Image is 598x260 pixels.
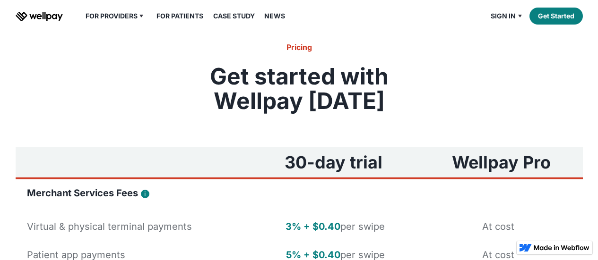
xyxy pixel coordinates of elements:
[27,187,138,199] h4: Merchant Services Fees
[27,220,192,233] div: Virtual & physical terminal payments
[16,10,63,22] a: home
[534,245,589,251] img: Made in Webflow
[285,153,382,172] h3: 30-day trial
[529,8,583,25] a: Get Started
[482,220,514,233] div: At cost
[286,221,340,232] strong: 3% + $0.40
[259,10,291,22] a: News
[155,64,444,113] h2: Get started with Wellpay [DATE]
[485,10,529,22] div: Sign in
[286,220,385,233] div: per swipe
[452,153,551,172] h3: Wellpay Pro
[208,10,260,22] a: Case Study
[155,42,444,53] h6: Pricing
[86,10,138,22] div: For Providers
[151,10,209,22] a: For Patients
[80,10,151,22] div: For Providers
[144,190,146,198] div: i
[491,10,516,22] div: Sign in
